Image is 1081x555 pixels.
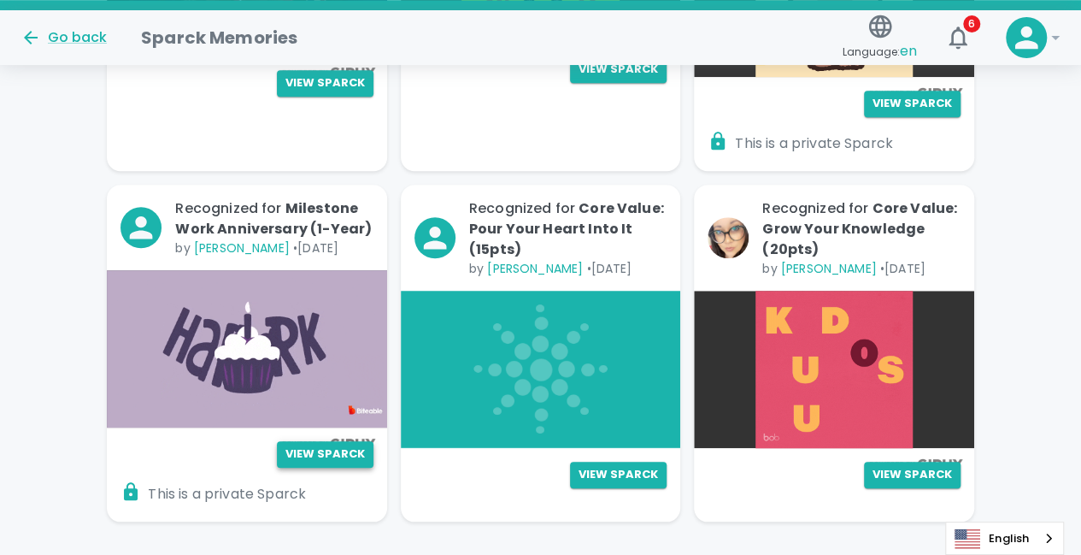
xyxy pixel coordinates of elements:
[762,198,957,259] span: Core Value: Grow Your Knowledge (20pts)
[864,462,961,488] button: View Sparck
[694,291,973,448] img: CB7XNk7ShReIauSCv8
[762,198,960,260] p: Recognized for
[469,260,667,277] p: by • [DATE]
[865,458,967,469] img: Powered by GIPHY
[487,260,583,277] a: [PERSON_NAME]
[762,260,960,277] p: by • [DATE]
[469,198,664,259] span: Core Value: Pour Your Heart Into It (15pts)
[570,462,667,488] button: View Sparck
[900,41,917,61] span: en
[843,40,917,63] span: Language:
[107,270,386,428] img: UyIMHCKMfquVPZiENm
[570,56,667,83] button: View Sparck
[277,441,373,468] button: View Sparck
[708,217,749,258] img: Picture of Favi Ruiz
[278,438,380,449] img: Powered by GIPHY
[175,198,373,239] p: Recognized for
[120,481,306,508] span: This is a private Sparck
[175,239,373,257] p: by • [DATE]
[946,523,1063,554] a: English
[194,239,290,257] a: [PERSON_NAME]
[864,91,961,117] button: View Sparck
[781,260,877,277] a: [PERSON_NAME]
[945,522,1064,555] aside: Language selected: English
[937,17,978,58] button: 6
[277,70,373,97] button: View Sparck
[141,24,297,51] h1: Sparck Memories
[945,522,1064,555] div: Language
[865,87,967,98] img: Powered by GIPHY
[836,8,924,68] button: Language:en
[963,15,980,32] span: 6
[175,198,372,239] span: Milestone Work Anniversary (1-Year)
[469,198,667,260] p: Recognized for
[708,131,893,157] span: This is a private Sparck
[401,291,680,448] div: No media
[21,27,107,48] button: Go back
